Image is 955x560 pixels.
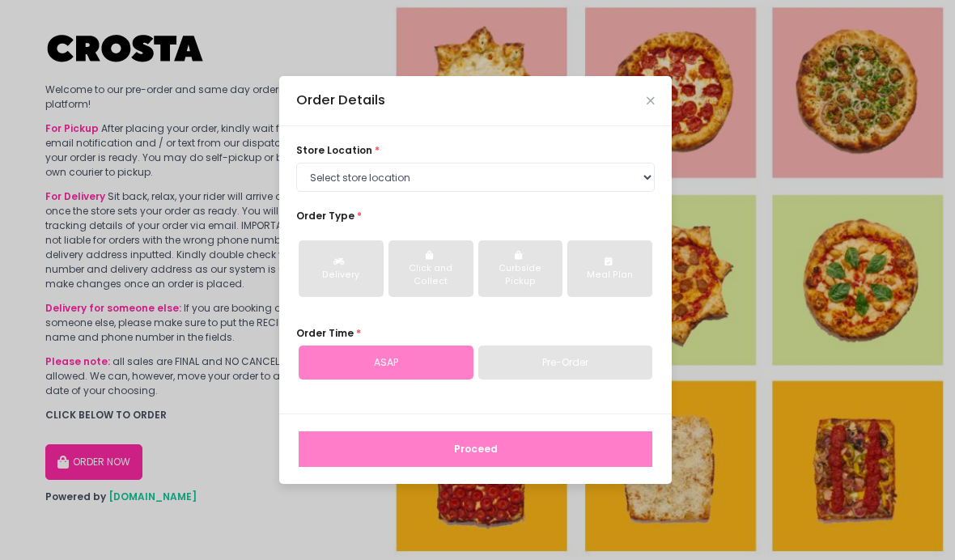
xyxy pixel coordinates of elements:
[296,91,385,111] div: Order Details
[299,240,384,297] button: Delivery
[296,209,354,223] span: Order Type
[489,262,553,288] div: Curbside Pickup
[399,262,463,288] div: Click and Collect
[299,431,652,467] button: Proceed
[647,97,655,105] button: Close
[578,269,642,282] div: Meal Plan
[567,240,652,297] button: Meal Plan
[478,240,563,297] button: Curbside Pickup
[309,269,373,282] div: Delivery
[296,143,372,157] span: store location
[388,240,473,297] button: Click and Collect
[296,326,354,340] span: Order Time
